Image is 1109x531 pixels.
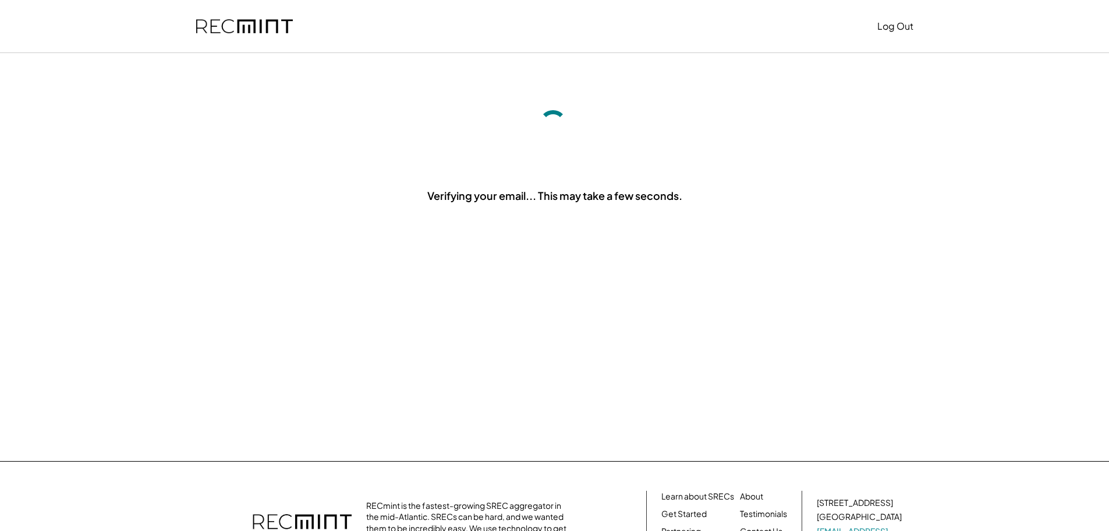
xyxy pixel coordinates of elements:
[817,497,893,509] div: [STREET_ADDRESS]
[817,511,902,523] div: [GEOGRAPHIC_DATA]
[740,508,787,520] a: Testimonials
[661,491,734,502] a: Learn about SRECs
[427,188,682,203] div: Verifying your email... This may take a few seconds.
[661,508,707,520] a: Get Started
[877,15,913,38] button: Log Out
[740,491,763,502] a: About
[196,19,293,34] img: recmint-logotype%403x.png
